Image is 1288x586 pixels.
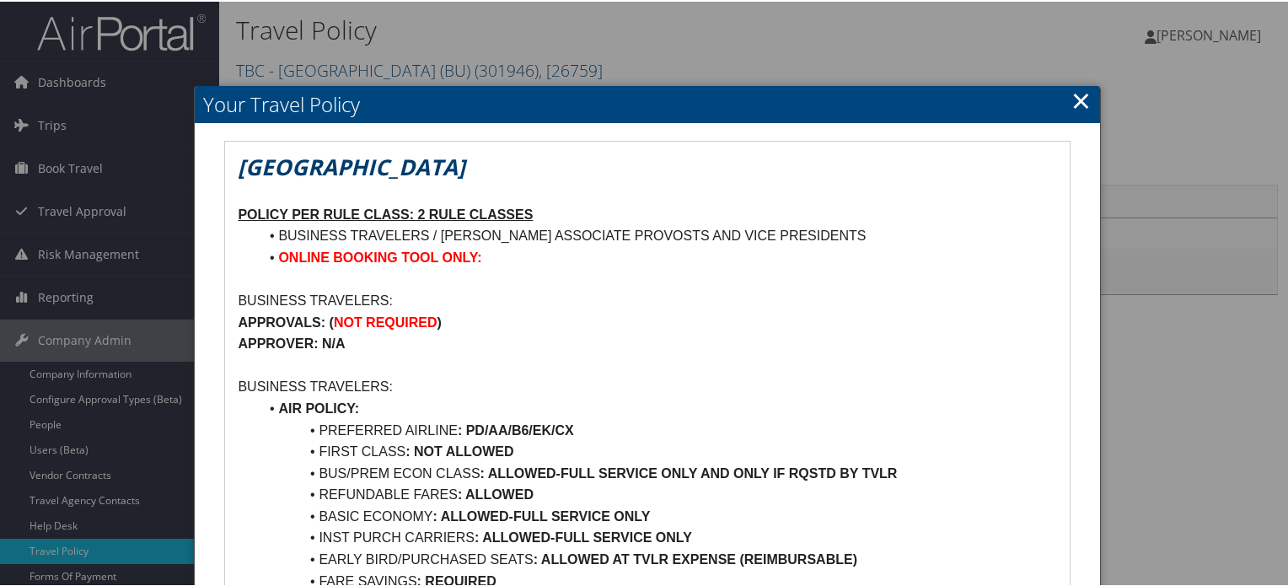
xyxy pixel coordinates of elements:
strong: : ALLOWED-FULL SERVICE ONLY [433,508,651,522]
strong: : ALLOWED [458,486,534,500]
li: BASIC ECONOMY [258,504,1056,526]
strong: ONLINE BOOKING TOOL ONLY: [278,249,481,263]
li: BUS/PREM ECON CLASS [258,461,1056,483]
strong: : ALLOWED AT TVLR EXPENSE (REIMBURSABLE) [534,551,857,565]
strong: : NOT ALLOWED [405,443,513,457]
strong: : ALLOWED-FULL SERVICE ONLY [475,529,692,543]
strong: : ALLOWED-FULL SERVICE ONLY AND ONLY IF RQSTD BY TVLR [480,465,898,479]
p: BUSINESS TRAVELERS: [238,288,1056,310]
li: INST PURCH CARRIERS [258,525,1056,547]
p: BUSINESS TRAVELERS: [238,374,1056,396]
strong: AIR POLICY: [278,400,359,414]
u: POLICY PER RULE CLASS: 2 RULE CLASSES [238,206,533,220]
li: BUSINESS TRAVELERS / [PERSON_NAME] ASSOCIATE PROVOSTS AND VICE PRESIDENTS [258,223,1056,245]
li: EARLY BIRD/PURCHASED SEATS [258,547,1056,569]
li: FIRST CLASS [258,439,1056,461]
h2: Your Travel Policy [195,84,1099,121]
strong: APPROVER: N/A [238,335,345,349]
li: REFUNDABLE FARES [258,482,1056,504]
strong: NOT REQUIRED [334,314,437,328]
em: [GEOGRAPHIC_DATA] [238,150,465,180]
strong: ) [437,314,442,328]
li: PREFERRED AIRLINE [258,418,1056,440]
strong: APPROVALS: ( [238,314,333,328]
a: Close [1071,82,1091,116]
strong: : PD/AA/B6/EK/CX [458,422,574,436]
